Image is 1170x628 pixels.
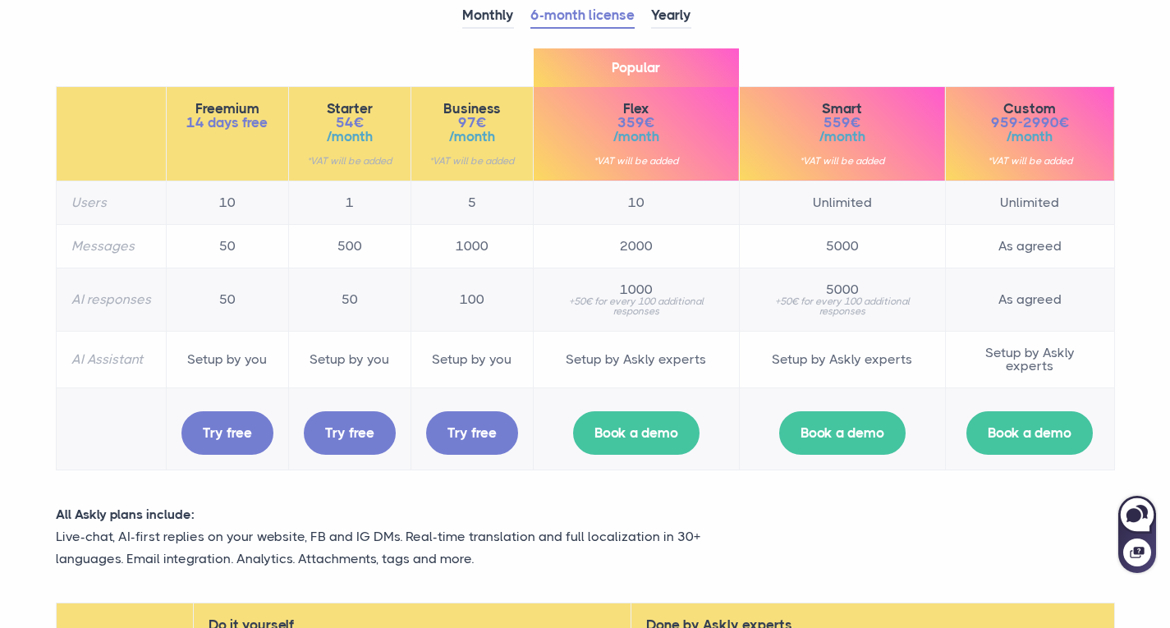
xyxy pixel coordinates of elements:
td: Setup by you [288,331,411,387]
span: Custom [961,102,1099,116]
small: *VAT will be added [755,156,930,166]
span: Business [426,102,518,116]
a: Try free [181,411,273,455]
td: 500 [288,224,411,268]
p: Live-chat, AI-first replies on your website, FB and IG DMs. Real-time translation and full locali... [56,525,754,570]
a: Book a demo [779,411,906,455]
td: 10 [533,181,739,224]
span: Popular [534,48,739,87]
span: Starter [304,102,396,116]
td: 5000 [739,224,945,268]
td: Setup by Askly experts [739,331,945,387]
span: /month [755,130,930,144]
span: As agreed [961,293,1099,306]
th: AI Assistant [56,331,166,387]
td: 10 [166,181,288,224]
a: Yearly [651,3,691,29]
a: Try free [304,411,396,455]
th: Messages [56,224,166,268]
td: Setup by Askly experts [945,331,1114,387]
span: 14 days free [181,116,273,130]
span: 559€ [755,116,930,130]
small: *VAT will be added [548,156,724,166]
td: Unlimited [945,181,1114,224]
span: 1000 [548,283,724,296]
span: 959-2990€ [961,116,1099,130]
span: 359€ [548,116,724,130]
td: As agreed [945,224,1114,268]
span: Flex [548,102,724,116]
small: *VAT will be added [961,156,1099,166]
a: Book a demo [966,411,1093,455]
span: Smart [755,102,930,116]
span: Freemium [181,102,273,116]
td: 2000 [533,224,739,268]
iframe: Askly chat [1117,493,1158,575]
a: 6-month license [530,3,635,29]
td: Setup by you [166,331,288,387]
td: Unlimited [739,181,945,224]
small: *VAT will be added [426,156,518,166]
small: +50€ for every 100 additional responses [548,296,724,316]
span: /month [548,130,724,144]
th: Users [56,181,166,224]
small: *VAT will be added [304,156,396,166]
a: Try free [426,411,518,455]
td: 50 [166,268,288,331]
a: Monthly [462,3,514,29]
span: 97€ [426,116,518,130]
span: 5000 [755,283,930,296]
span: 54€ [304,116,396,130]
span: /month [304,130,396,144]
span: /month [961,130,1099,144]
strong: All Askly plans include: [56,507,195,522]
td: Setup by Askly experts [533,331,739,387]
td: 5 [411,181,533,224]
a: Book a demo [573,411,700,455]
td: 50 [166,224,288,268]
td: Setup by you [411,331,533,387]
span: /month [426,130,518,144]
td: 50 [288,268,411,331]
th: AI responses [56,268,166,331]
td: 1000 [411,224,533,268]
small: +50€ for every 100 additional responses [755,296,930,316]
td: 100 [411,268,533,331]
td: 1 [288,181,411,224]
